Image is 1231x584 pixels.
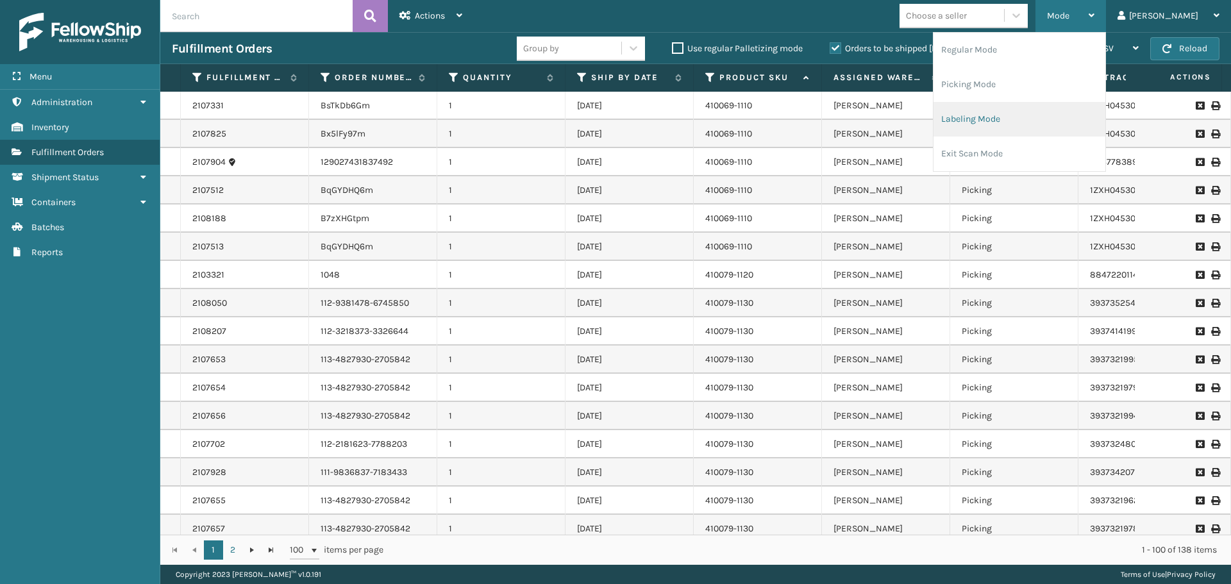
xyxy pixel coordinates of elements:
[1196,299,1203,308] i: Request to Be Cancelled
[950,374,1078,402] td: Picking
[192,438,225,451] a: 2107702
[401,544,1217,556] div: 1 - 100 of 138 items
[1090,213,1182,224] a: 1ZXH04530344364289
[822,176,950,204] td: [PERSON_NAME]
[934,67,1105,102] li: Picking Mode
[950,515,1078,543] td: Picking
[565,430,694,458] td: [DATE]
[822,233,950,261] td: [PERSON_NAME]
[1121,565,1216,584] div: |
[705,467,753,478] a: 410079-1130
[822,458,950,487] td: [PERSON_NAME]
[1196,496,1203,505] i: Request to Be Cancelled
[192,522,225,535] a: 2107657
[437,487,565,515] td: 1
[822,346,950,374] td: [PERSON_NAME]
[1090,156,1153,167] a: 884778389482
[1196,524,1203,533] i: Request to Be Cancelled
[822,317,950,346] td: [PERSON_NAME]
[192,212,226,225] a: 2108188
[1090,185,1182,196] a: 1ZXH04530382453969
[192,494,226,507] a: 2107655
[1211,242,1219,251] i: Print Label
[204,540,223,560] a: 1
[906,9,967,22] div: Choose a seller
[437,374,565,402] td: 1
[833,72,925,83] label: Assigned Warehouse
[1090,523,1149,534] a: 393732197852
[705,241,752,252] a: 410069-1110
[309,233,437,261] td: BqGYDHQ6m
[1047,10,1069,21] span: Mode
[309,261,437,289] td: 1048
[1211,468,1219,477] i: Print Label
[705,128,752,139] a: 410069-1110
[1196,383,1203,392] i: Request to Be Cancelled
[31,247,63,258] span: Reports
[31,197,76,208] span: Containers
[705,354,753,365] a: 410079-1130
[1090,467,1150,478] a: 393734207437
[437,120,565,148] td: 1
[950,487,1078,515] td: Picking
[1150,37,1219,60] button: Reload
[1090,410,1147,421] a: 393732199421
[1196,440,1203,449] i: Request to Be Cancelled
[192,269,224,281] a: 2103321
[934,33,1105,67] li: Regular Mode
[335,72,412,83] label: Order Number
[437,430,565,458] td: 1
[437,458,565,487] td: 1
[1090,354,1149,365] a: 393732199535
[1196,468,1203,477] i: Request to Be Cancelled
[565,346,694,374] td: [DATE]
[565,317,694,346] td: [DATE]
[565,120,694,148] td: [DATE]
[822,148,950,176] td: [PERSON_NAME]
[705,326,753,337] a: 410079-1130
[309,487,437,515] td: 113-4827930-2705842
[1196,214,1203,223] i: Request to Be Cancelled
[565,233,694,261] td: [DATE]
[29,71,52,82] span: Menu
[830,43,954,54] label: Orders to be shipped [DATE]
[950,176,1078,204] td: Picking
[309,402,437,430] td: 113-4827930-2705842
[705,382,753,393] a: 410079-1130
[822,289,950,317] td: [PERSON_NAME]
[309,430,437,458] td: 112-2181623-7788203
[950,261,1078,289] td: Picking
[1211,271,1219,279] i: Print Label
[31,97,92,108] span: Administration
[192,466,226,479] a: 2107928
[192,325,226,338] a: 2108207
[192,156,226,169] a: 2107904
[192,184,224,197] a: 2107512
[309,458,437,487] td: 111-9836837-7183433
[437,317,565,346] td: 1
[565,92,694,120] td: [DATE]
[822,402,950,430] td: [PERSON_NAME]
[1211,524,1219,533] i: Print Label
[950,346,1078,374] td: Picking
[565,261,694,289] td: [DATE]
[934,102,1105,137] li: Labeling Mode
[31,222,64,233] span: Batches
[672,43,803,54] label: Use regular Palletizing mode
[934,137,1105,171] li: Exit Scan Mode
[31,147,104,158] span: Fulfillment Orders
[192,353,226,366] a: 2107653
[437,176,565,204] td: 1
[31,122,69,133] span: Inventory
[1167,570,1216,579] a: Privacy Policy
[192,240,224,253] a: 2107513
[950,402,1078,430] td: Picking
[31,172,99,183] span: Shipment Status
[1196,271,1203,279] i: Request to Be Cancelled
[705,495,753,506] a: 410079-1130
[437,148,565,176] td: 1
[1211,299,1219,308] i: Print Label
[309,176,437,204] td: BqGYDHQ6m
[822,204,950,233] td: [PERSON_NAME]
[523,42,559,55] div: Group by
